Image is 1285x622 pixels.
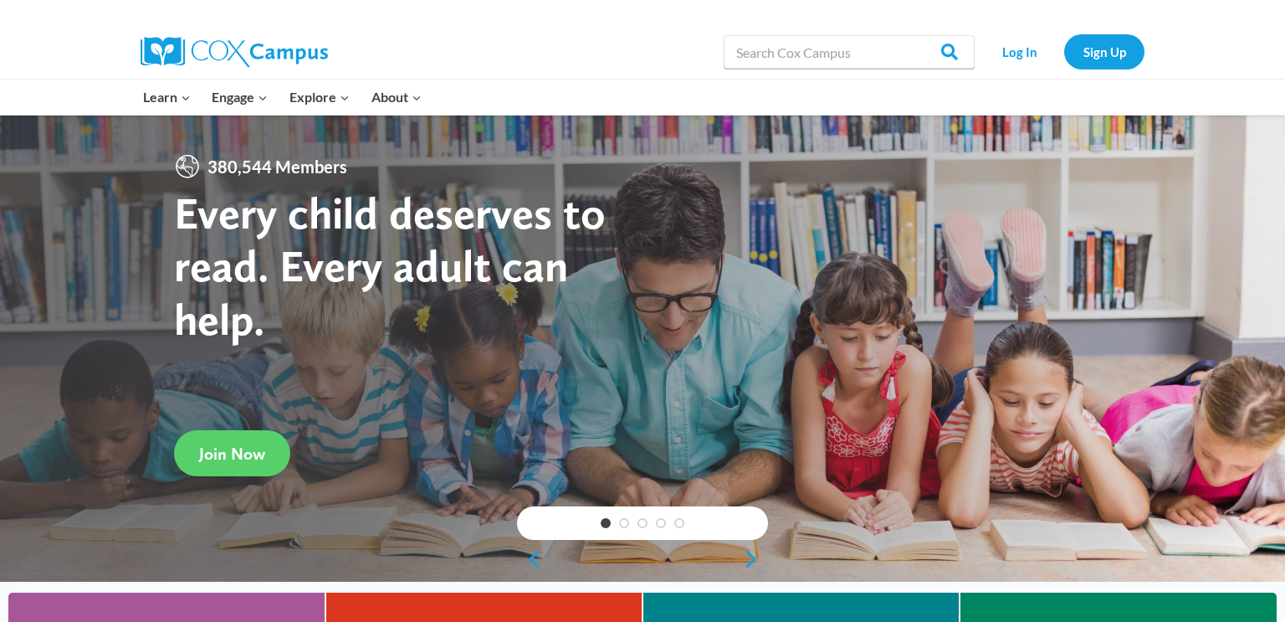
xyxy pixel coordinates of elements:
a: 5 [674,518,684,528]
a: Join Now [174,430,290,476]
span: Learn [143,86,191,108]
a: Sign Up [1064,34,1144,69]
a: Log In [983,34,1056,69]
nav: Primary Navigation [132,80,432,115]
div: content slider buttons [517,542,768,576]
span: 380,544 Members [201,153,354,180]
strong: Every child deserves to read. Every adult can help. [174,186,606,346]
span: Engage [212,86,268,108]
span: Join Now [199,444,265,464]
img: Cox Campus [141,37,328,67]
a: next [743,549,768,569]
a: 2 [619,518,629,528]
a: 1 [601,518,611,528]
input: Search Cox Campus [724,35,975,69]
nav: Secondary Navigation [983,34,1144,69]
a: 3 [637,518,648,528]
span: Explore [289,86,350,108]
span: About [371,86,422,108]
a: previous [517,549,542,569]
a: 4 [656,518,666,528]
